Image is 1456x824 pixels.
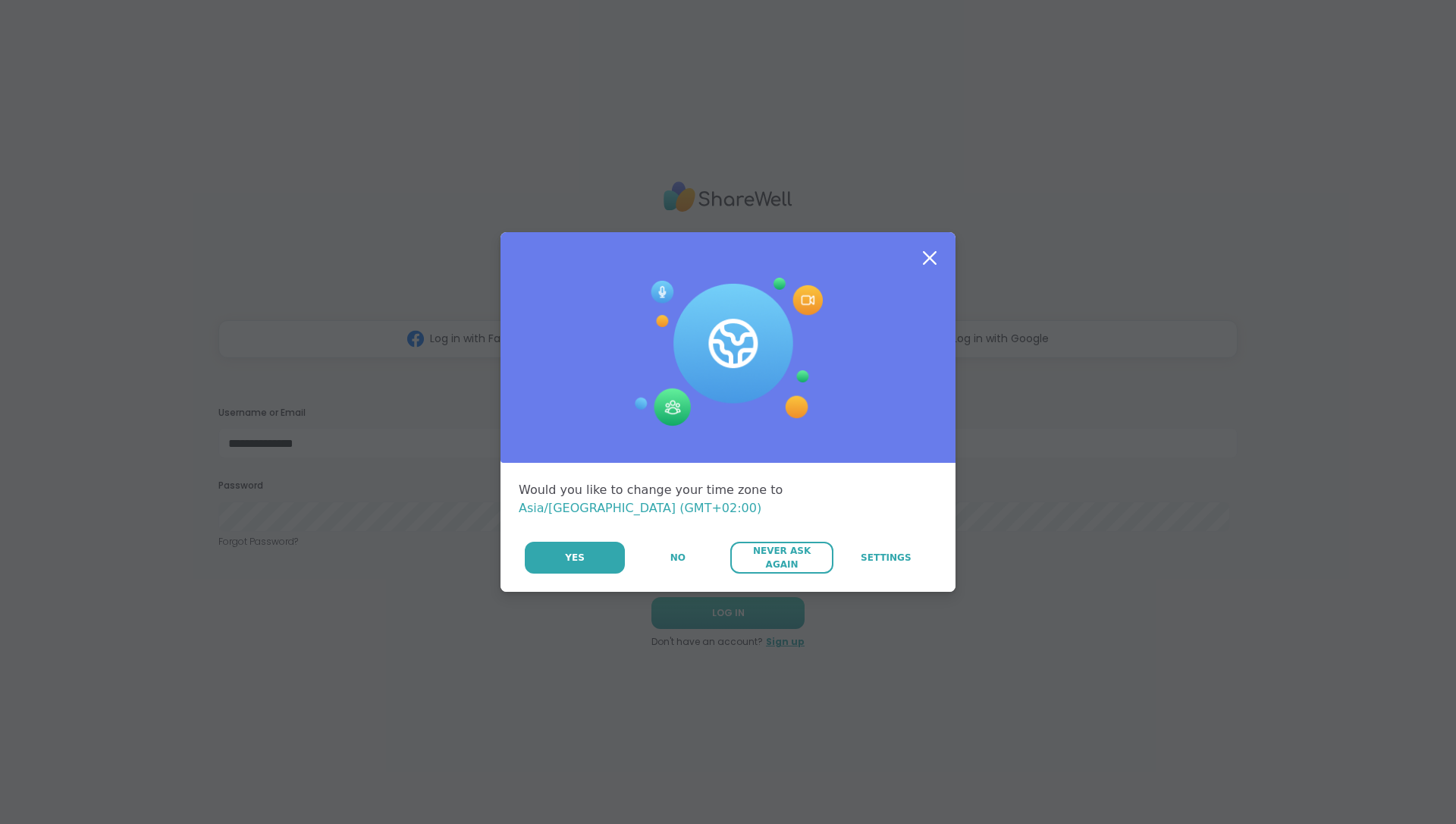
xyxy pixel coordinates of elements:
[730,542,833,574] button: Never Ask Again
[861,551,912,565] span: Settings
[519,501,761,515] span: Asia/[GEOGRAPHIC_DATA] (GMT+02:00)
[565,551,585,565] span: Yes
[738,544,825,571] span: Never Ask Again
[835,542,937,574] a: Settings
[670,551,686,565] span: No
[633,278,823,426] img: Session Experience
[525,542,625,574] button: Yes
[519,481,937,517] div: Would you like to change your time zone to
[626,542,729,574] button: No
